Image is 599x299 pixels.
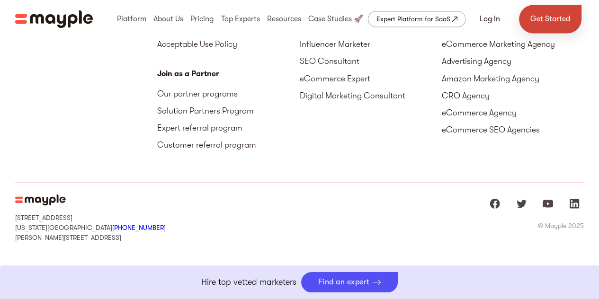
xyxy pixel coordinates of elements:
a: Mayple at Youtube [538,194,557,213]
div: Platform [115,4,149,34]
a: Mayple at Facebook [485,194,504,213]
div: Expert Platform for SaaS [376,13,450,25]
a: Customer referral program [157,136,299,153]
a: Our partner programs [157,85,299,102]
div: Resources [265,4,304,34]
img: facebook logo [489,198,501,209]
div: Join as a Partner [157,68,299,79]
a: Expert referral program [157,119,299,136]
a: SEO Consultant [300,53,442,70]
a: Get Started [519,5,581,33]
a: Acceptable Use Policy [157,35,299,53]
a: Influencer Marketer [300,35,442,53]
div: © Mayple 2025 [538,220,584,230]
a: Mayple at LinkedIn [565,194,584,213]
a: Advertising Agency [442,53,584,70]
div: About Us [151,4,186,34]
img: youtube logo [542,198,554,209]
a: Log In [468,8,511,30]
a: Amazon Marketing Agency [442,70,584,87]
img: Mayple Logo [15,194,66,205]
img: twitter logo [516,198,527,209]
a: eCommerce Marketing Agency [442,35,584,53]
a: eCommerce SEO Agencies [442,121,584,138]
a: eCommerce Expert [300,70,442,87]
a: Solution Partners Program [157,102,299,119]
a: Expert Platform for SaaS [368,11,465,27]
a: Digital Marketing Consultant [300,87,442,104]
a: home [15,10,93,28]
div: Top Experts [219,4,262,34]
a: [PHONE_NUMBER] [112,223,166,231]
div: [STREET_ADDRESS] [US_STATE][GEOGRAPHIC_DATA] [PERSON_NAME][STREET_ADDRESS] [15,213,166,241]
img: Mayple logo [15,10,93,28]
a: eCommerce Agency [442,104,584,121]
a: CRO Agency [442,87,584,104]
div: Pricing [188,4,216,34]
img: linkedIn [569,198,580,209]
a: Mayple at Twitter [512,194,531,213]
